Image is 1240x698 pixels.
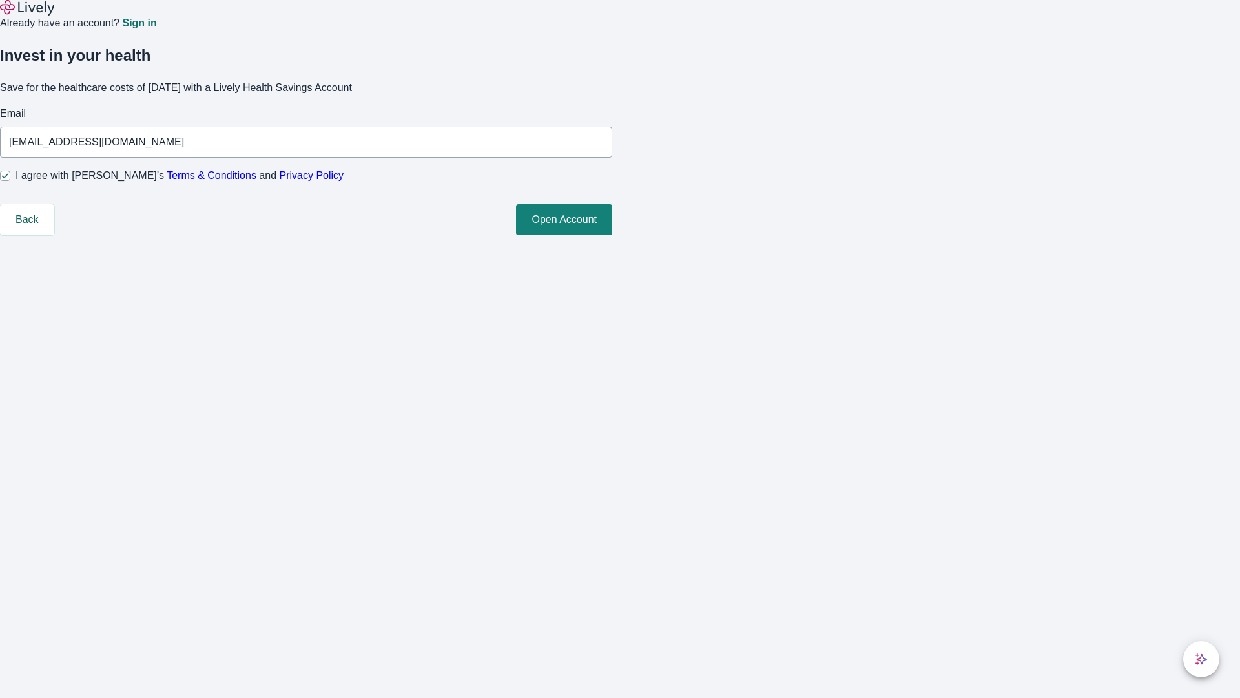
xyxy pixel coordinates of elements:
span: I agree with [PERSON_NAME]’s and [15,168,344,184]
button: chat [1183,641,1219,677]
a: Sign in [122,18,156,28]
svg: Lively AI Assistant [1195,653,1208,666]
a: Terms & Conditions [167,170,256,181]
a: Privacy Policy [280,170,344,181]
button: Open Account [516,204,612,235]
